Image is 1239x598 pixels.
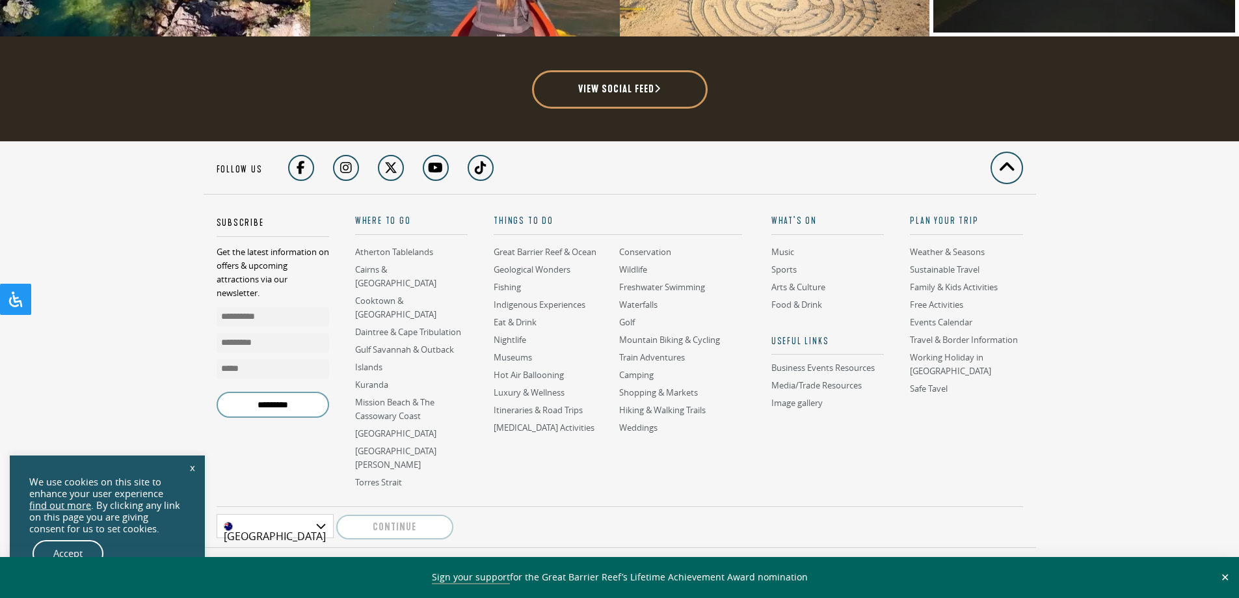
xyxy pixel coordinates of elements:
a: Itineraries & Road Trips [494,404,583,416]
a: [GEOGRAPHIC_DATA][PERSON_NAME] [355,445,436,471]
a: [GEOGRAPHIC_DATA] [355,428,436,440]
a: x [183,453,202,482]
a: Hiking & Walking Trails [619,404,706,416]
a: Hot Air Ballooning [494,369,564,381]
a: Islands [355,361,382,374]
a: Mission Beach & The Cassowary Coast [355,396,434,422]
a: Atherton Tablelands [355,246,433,258]
a: Food & Drink [771,299,822,311]
a: What’s On [771,215,884,235]
a: Conservation [619,246,671,258]
a: find out more [29,500,91,511]
a: Geological Wonders [494,264,570,276]
a: Sports [771,264,797,276]
a: Shopping & Markets [619,387,698,399]
a: Music [771,246,794,258]
a: Free Activities [910,299,963,311]
a: Cooktown & [GEOGRAPHIC_DATA] [355,295,436,321]
a: Torres Strait [355,476,402,489]
a: Golf [619,316,635,329]
h5: Subscribe [217,217,329,237]
a: Image gallery [771,397,823,409]
button: Close [1218,571,1232,583]
a: Gulf Savannah & Outback [355,344,454,356]
a: Where To Go [355,215,468,235]
a: Daintree & Cape Tribulation [355,326,461,338]
a: Eat & Drink [494,316,537,329]
h5: Follow us [217,163,263,182]
a: Things To Do [494,215,742,235]
a: Events Calendar [910,316,972,329]
a: Sign your support [432,571,510,584]
h5: Useful links [771,335,884,355]
a: Weather & Seasons [910,246,985,258]
svg: Open Accessibility Panel [8,292,23,307]
a: Arts & Culture [771,281,825,293]
a: Cairns & [GEOGRAPHIC_DATA] [355,264,436,290]
a: Freshwater Swimming [619,281,705,293]
a: Family & Kids Activities [910,281,998,293]
a: Business Events Resources [771,362,884,374]
a: Accept [33,540,103,567]
a: Great Barrier Reef & Ocean [494,246,596,258]
p: Get the latest information on offers & upcoming attractions via our newsletter. [217,245,329,300]
a: Plan Your Trip [910,215,1022,235]
a: Fishing [494,281,521,293]
a: Sustainable Travel [910,264,979,276]
a: Media/Trade Resources [771,379,862,392]
a: Train Adventures [619,351,685,364]
a: Working Holiday in [GEOGRAPHIC_DATA] [910,351,991,377]
a: [MEDICAL_DATA] Activities [494,422,594,434]
a: Weddings [619,422,658,434]
a: Luxury & Wellness [494,387,565,399]
a: Travel & Border Information [910,334,1018,346]
a: Nightlife [494,334,526,346]
a: Wildlife [619,264,647,276]
a: Camping [619,369,654,381]
a: Safe Tavel [910,383,948,395]
div: We use cookies on this site to enhance your user experience . By clicking any link on this page y... [29,476,185,535]
div: [GEOGRAPHIC_DATA] [217,514,334,538]
a: View social feed [532,70,708,109]
span: for the Great Barrier Reef’s Lifetime Achievement Award nomination [432,571,808,584]
a: Kuranda [355,379,388,391]
a: Mountain Biking & Cycling [619,334,720,346]
a: Waterfalls [619,299,658,311]
a: Indigenous Experiences [494,299,585,311]
a: Museums [494,351,532,364]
